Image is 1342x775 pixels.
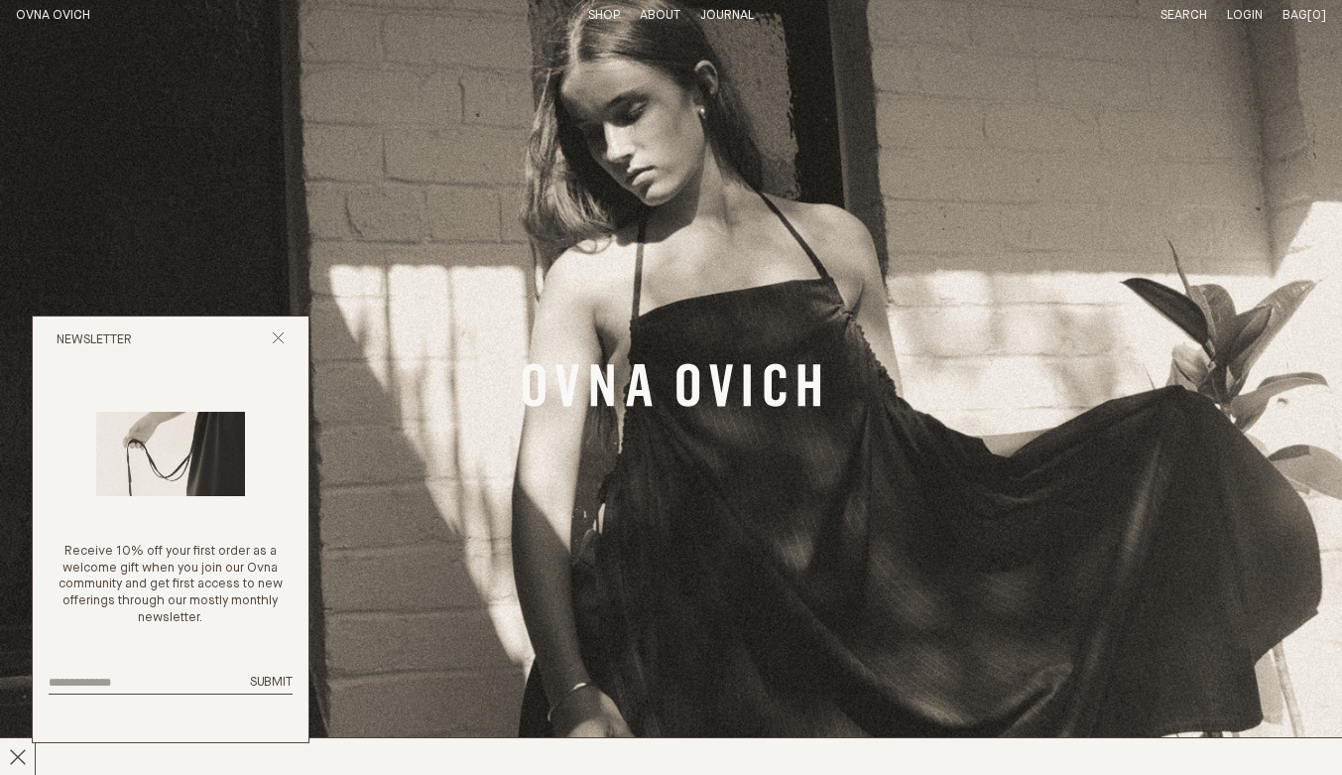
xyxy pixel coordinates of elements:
[1282,9,1307,22] span: Bag
[700,9,754,22] a: Journal
[49,544,293,627] p: Receive 10% off your first order as a welcome gift when you join our Ovna community and get first...
[16,9,90,22] a: Home
[1160,9,1207,22] a: Search
[57,332,132,349] h2: Newsletter
[640,8,680,25] summary: About
[1227,9,1263,22] a: Login
[1307,9,1326,22] span: [0]
[250,675,293,692] button: Submit
[272,331,285,350] button: Close popup
[588,9,620,22] a: Shop
[250,676,293,689] span: Submit
[523,363,820,413] a: Banner Link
